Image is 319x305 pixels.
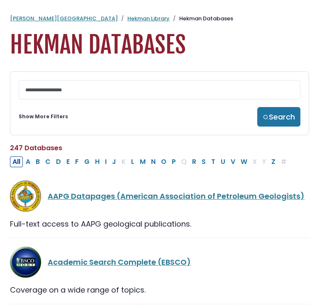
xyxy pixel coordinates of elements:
span: 247 Databases [10,143,62,153]
button: Filter Results C [43,156,53,167]
button: Filter Results S [199,156,208,167]
button: Filter Results P [169,156,178,167]
button: Filter Results L [129,156,137,167]
button: Filter Results T [209,156,218,167]
a: Hekman Library [127,15,170,22]
button: Filter Results U [218,156,228,167]
input: Search database by title or keyword [19,80,300,100]
a: Show More Filters [19,113,68,120]
button: Filter Results R [190,156,199,167]
button: Filter Results J [110,156,119,167]
button: Filter Results W [238,156,250,167]
button: Filter Results O [158,156,169,167]
button: Filter Results D [54,156,63,167]
button: Filter Results N [149,156,158,167]
h1: Hekman Databases [10,31,309,59]
button: Filter Results G [82,156,92,167]
a: [PERSON_NAME][GEOGRAPHIC_DATA] [10,15,118,22]
button: Filter Results M [137,156,148,167]
button: Filter Results E [64,156,72,167]
nav: breadcrumb [10,15,309,23]
button: Filter Results H [93,156,102,167]
a: AAPG Datapages (American Association of Petroleum Geologists) [48,191,304,201]
button: Search [257,107,300,127]
button: Filter Results Z [269,156,278,167]
li: Hekman Databases [170,15,233,23]
button: Filter Results B [33,156,42,167]
div: Full-text access to AAPG geological publications. [10,218,309,229]
button: Filter Results F [73,156,81,167]
button: All [10,156,23,167]
div: Alpha-list to filter by first letter of database name [10,156,290,166]
a: Academic Search Complete (EBSCO) [48,257,191,267]
div: Coverage on a wide range of topics. [10,284,309,295]
button: Filter Results A [23,156,33,167]
button: Filter Results I [102,156,109,167]
button: Filter Results V [228,156,238,167]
